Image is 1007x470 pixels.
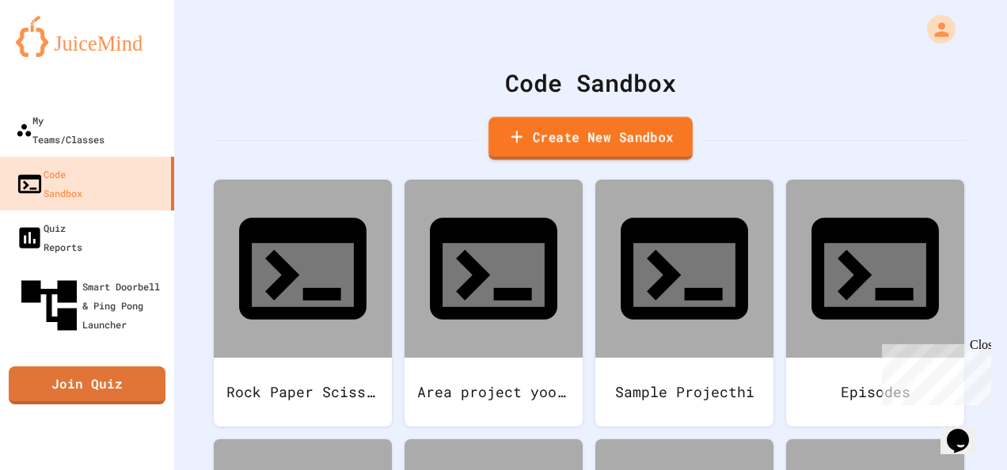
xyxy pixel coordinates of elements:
[595,358,773,426] div: Sample Projecthi
[16,16,158,57] img: logo-orange.svg
[16,111,104,149] div: My Teams/Classes
[940,407,991,454] iframe: chat widget
[786,180,964,426] a: Episodes
[214,65,967,100] div: Code Sandbox
[876,338,991,405] iframe: chat widget
[16,218,82,256] div: Quiz Reports
[6,6,109,100] div: Chat with us now!Close
[16,272,168,339] div: Smart Doorbell & Ping Pong Launcher
[405,180,583,426] a: Area project yoohoo
[16,165,82,203] div: Code Sandbox
[214,358,392,426] div: Rock Paper Scissors yoohoo
[786,358,964,426] div: Episodes
[488,117,693,161] a: Create New Sandbox
[405,358,583,426] div: Area project yoohoo
[9,366,165,404] a: Join Quiz
[595,180,773,426] a: Sample Projecthi
[910,11,959,47] div: My Account
[214,180,392,426] a: Rock Paper Scissors yoohoo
